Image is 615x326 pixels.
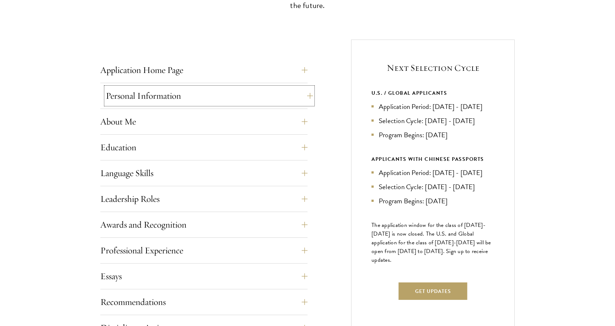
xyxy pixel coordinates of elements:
[100,190,307,208] button: Leadership Roles
[371,167,494,178] li: Application Period: [DATE] - [DATE]
[100,61,307,79] button: Application Home Page
[371,101,494,112] li: Application Period: [DATE] - [DATE]
[371,221,491,264] span: The application window for the class of [DATE]-[DATE] is now closed. The U.S. and Global applicat...
[371,182,494,192] li: Selection Cycle: [DATE] - [DATE]
[106,87,313,105] button: Personal Information
[399,282,467,300] button: Get Updates
[371,89,494,98] div: U.S. / GLOBAL APPLICANTS
[100,242,307,259] button: Professional Experience
[371,155,494,164] div: APPLICANTS WITH CHINESE PASSPORTS
[100,268,307,285] button: Essays
[371,115,494,126] li: Selection Cycle: [DATE] - [DATE]
[371,196,494,206] li: Program Begins: [DATE]
[100,216,307,233] button: Awards and Recognition
[100,139,307,156] button: Education
[371,130,494,140] li: Program Begins: [DATE]
[100,293,307,311] button: Recommendations
[371,62,494,74] h5: Next Selection Cycle
[100,164,307,182] button: Language Skills
[100,113,307,130] button: About Me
